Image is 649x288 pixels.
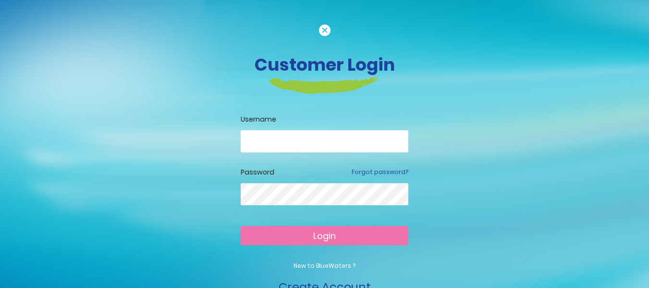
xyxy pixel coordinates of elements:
[269,77,380,94] img: login-heading-border.png
[241,114,408,125] label: Username
[313,230,336,242] span: Login
[58,54,591,75] h3: Customer Login
[319,25,331,36] img: cancel
[241,226,408,245] button: Login
[352,168,408,176] a: Forgot password?
[241,167,274,177] label: Password
[241,262,408,270] p: New to BlueWaters ?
